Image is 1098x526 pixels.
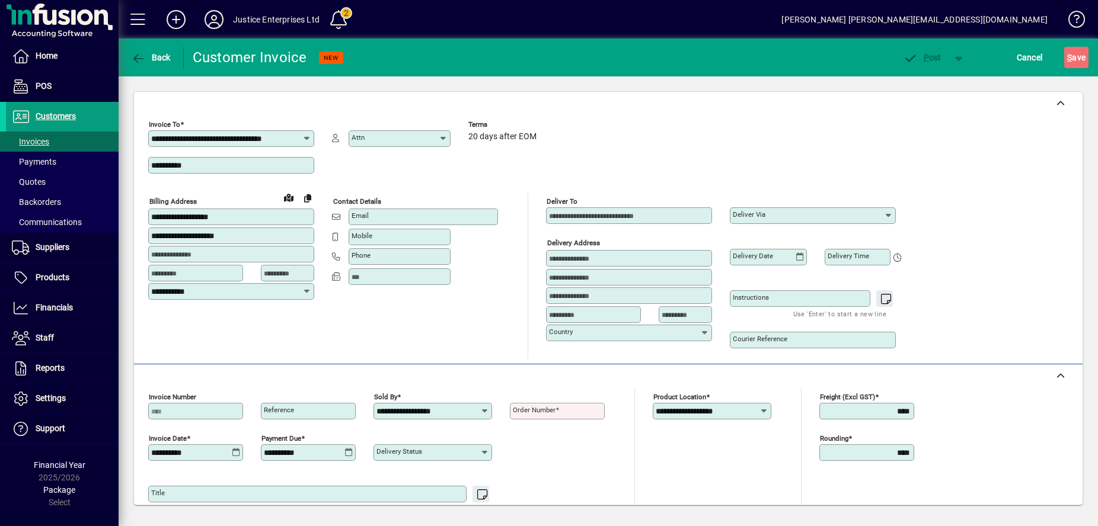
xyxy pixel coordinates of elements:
span: Terms [468,121,540,129]
span: Suppliers [36,242,69,252]
button: Copy to Delivery address [298,188,317,207]
span: Back [131,53,171,62]
span: ave [1067,48,1086,67]
span: Customers [36,111,76,121]
span: Communications [12,217,82,227]
span: ost [903,53,941,62]
mat-label: Sold by [374,393,397,401]
mat-label: Title [151,489,165,497]
span: Invoices [12,137,49,146]
a: Settings [6,384,119,413]
mat-label: Delivery date [733,252,773,260]
span: Quotes [12,177,46,187]
mat-label: Rounding [820,434,848,442]
mat-label: Deliver via [733,210,765,219]
span: Reports [36,363,65,373]
a: Invoices [6,131,119,152]
mat-label: Product location [653,393,706,401]
mat-label: Courier Reference [733,335,787,343]
mat-label: Invoice number [149,393,196,401]
mat-label: Order number [513,406,556,414]
span: Settings [36,393,66,403]
span: Staff [36,333,54,342]
span: Cancel [1017,48,1043,67]
span: Financials [36,303,73,312]
app-page-header-button: Back [119,47,184,68]
a: Knowledge Base [1059,2,1083,41]
mat-label: Attn [352,133,365,142]
mat-label: Country [549,328,573,336]
mat-label: Payment due [261,434,301,442]
mat-label: Mobile [352,232,372,240]
a: Support [6,414,119,444]
span: NEW [324,54,339,62]
span: Financial Year [34,460,85,470]
mat-label: Phone [352,251,371,259]
mat-label: Delivery status [376,447,422,456]
a: Staff [6,323,119,353]
span: Support [36,424,65,433]
mat-label: Freight (excl GST) [820,393,875,401]
a: Communications [6,212,119,232]
button: Back [128,47,174,68]
span: Package [43,485,75,495]
a: Suppliers [6,233,119,262]
div: Customer Invoice [193,48,307,67]
mat-label: Deliver To [547,197,577,206]
a: Financials [6,293,119,323]
span: Backorders [12,197,61,207]
a: Payments [6,152,119,172]
button: Profile [195,9,233,30]
span: P [924,53,929,62]
button: Cancel [1014,47,1046,68]
button: Add [157,9,195,30]
div: [PERSON_NAME] [PERSON_NAME][EMAIL_ADDRESS][DOMAIN_NAME] [781,10,1048,29]
span: Products [36,272,69,282]
button: Post [897,47,947,68]
span: Home [36,51,58,60]
mat-label: Invoice To [149,120,180,129]
span: 20 days after EOM [468,132,537,142]
mat-hint: Use 'Enter' to start a new line [793,307,886,320]
mat-label: Instructions [733,293,769,302]
a: Quotes [6,172,119,192]
a: Home [6,41,119,71]
a: Reports [6,354,119,383]
mat-label: Email [352,211,369,220]
a: View on map [279,188,298,207]
button: Save [1064,47,1089,68]
div: Justice Enterprises Ltd [233,10,320,29]
a: Backorders [6,192,119,212]
mat-label: Delivery time [828,252,869,260]
span: S [1067,53,1072,62]
span: POS [36,81,52,91]
span: Payments [12,157,56,166]
mat-hint: Use 'Enter' to start a new line [390,502,483,516]
a: Products [6,263,119,293]
a: POS [6,72,119,101]
mat-label: Invoice date [149,434,187,442]
mat-label: Reference [264,406,294,414]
